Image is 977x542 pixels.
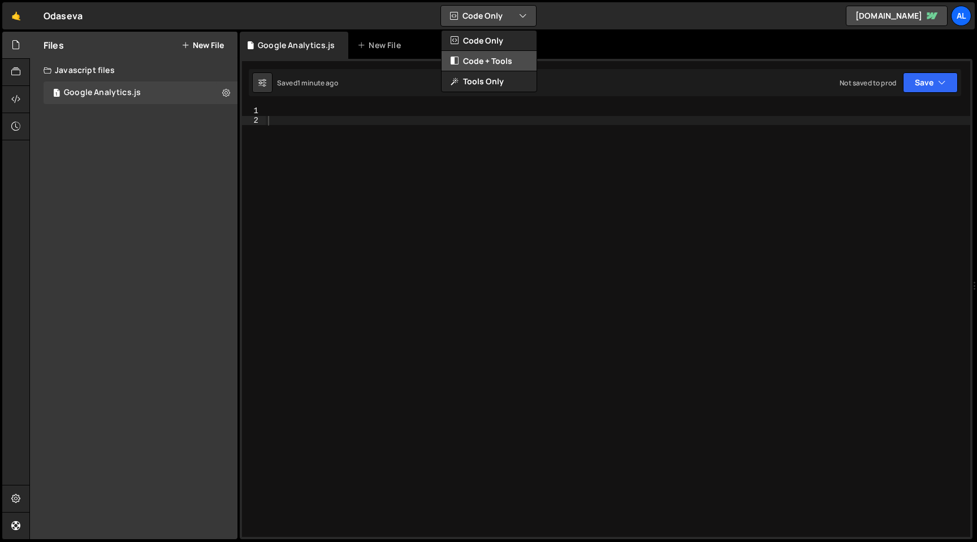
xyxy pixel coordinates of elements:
[357,40,405,51] div: New File
[442,31,537,51] button: Code Only
[951,6,971,26] a: Al
[181,41,224,50] button: New File
[44,9,83,23] div: Odaseva
[840,78,896,88] div: Not saved to prod
[903,72,958,93] button: Save
[242,106,266,116] div: 1
[44,81,241,104] div: 16957/46490.js
[64,88,141,98] div: Google Analytics.js
[441,6,536,26] button: Code Only
[258,40,335,51] div: Google Analytics.js
[30,59,237,81] div: Javascript files
[297,78,338,88] div: 1 minute ago
[846,6,948,26] a: [DOMAIN_NAME]
[442,71,537,92] button: Tools Only
[44,39,64,51] h2: Files
[277,78,338,88] div: Saved
[442,51,537,71] button: Code + Tools
[2,2,30,29] a: 🤙
[53,89,60,98] span: 1
[242,116,266,126] div: 2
